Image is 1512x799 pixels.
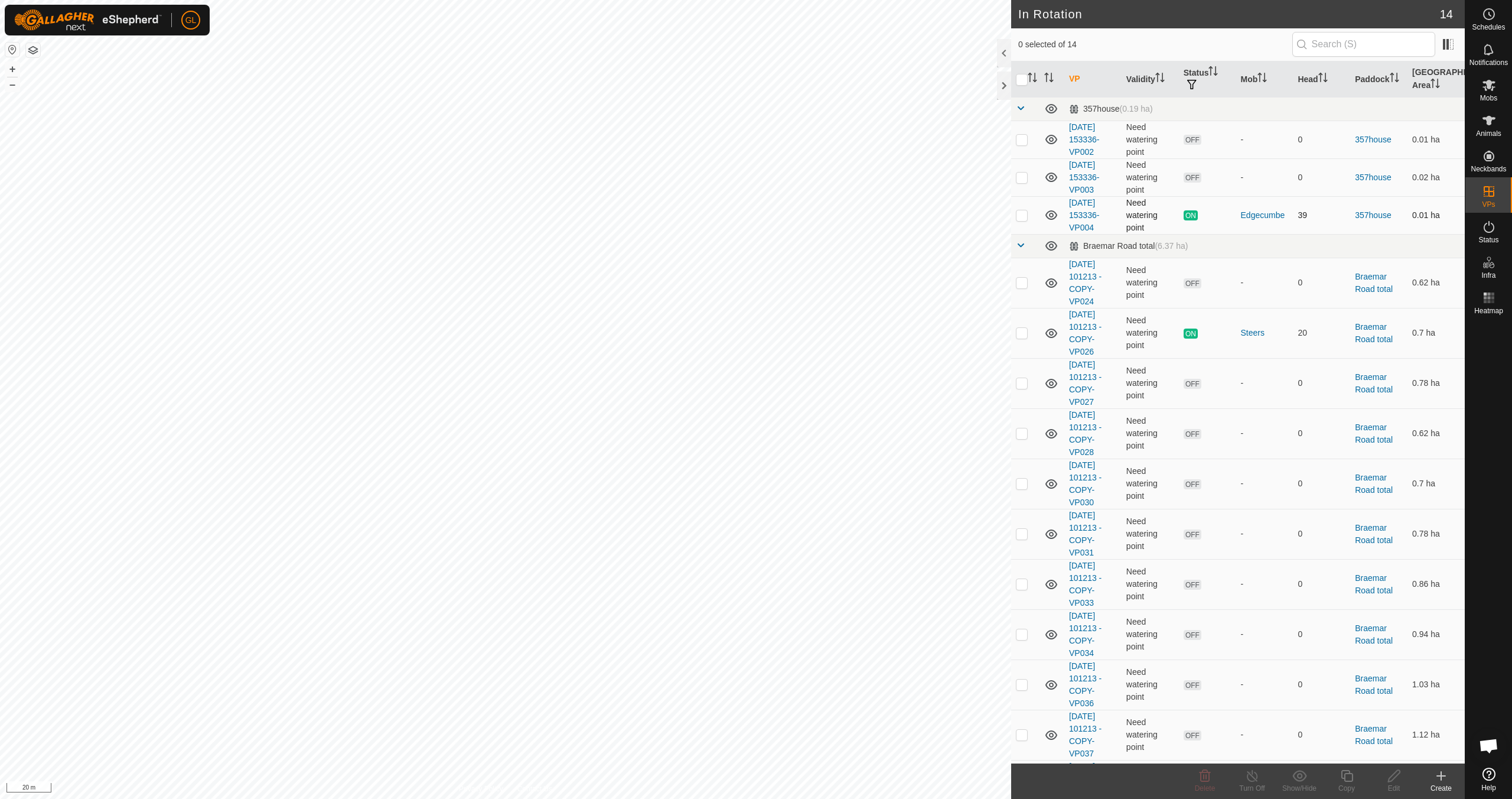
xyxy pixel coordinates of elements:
a: [DATE] 101213 - COPY-VP024 [1069,259,1102,306]
a: 357house [1355,173,1392,182]
a: [DATE] 101213 - COPY-VP034 [1069,611,1102,658]
td: 0.62 ha [1407,258,1465,308]
th: [GEOGRAPHIC_DATA] Area [1407,61,1465,98]
div: - [1241,729,1289,741]
a: Open chat [1471,728,1507,764]
th: Status [1179,61,1236,98]
td: 0 [1293,258,1350,308]
span: ON [1184,329,1198,339]
td: Need watering point [1122,308,1179,358]
td: Need watering point [1122,509,1179,559]
img: Gallagher Logo [14,9,162,31]
div: - [1241,478,1289,490]
td: 0 [1293,509,1350,559]
a: Braemar Road total [1355,674,1393,696]
span: GL [185,14,197,27]
div: - [1241,427,1289,440]
h2: In Rotation [1018,7,1440,21]
th: Validity [1122,61,1179,98]
a: Braemar Road total [1355,623,1393,645]
input: Search (S) [1292,32,1435,57]
span: (6.37 ha) [1155,241,1188,251]
td: 0.01 ha [1407,196,1465,234]
span: Animals [1476,130,1501,137]
td: 0 [1293,710,1350,760]
td: 0 [1293,358,1350,408]
span: OFF [1184,135,1201,145]
button: – [5,77,19,92]
td: Need watering point [1122,258,1179,308]
th: Head [1293,61,1350,98]
a: [DATE] 153336-VP004 [1069,198,1099,232]
a: [DATE] 101213 - COPY-VP030 [1069,460,1102,507]
span: OFF [1184,173,1201,183]
span: (0.19 ha) [1120,104,1153,113]
p-sorticon: Activate to sort [1028,74,1037,84]
a: 357house [1355,210,1392,220]
span: Infra [1481,272,1495,279]
span: Mobs [1480,95,1497,102]
p-sorticon: Activate to sort [1430,80,1440,90]
td: 0.7 ha [1407,459,1465,509]
td: 0 [1293,121,1350,158]
a: [DATE] 101213 - COPY-VP036 [1069,661,1102,708]
span: 0 selected of 14 [1018,38,1292,51]
td: Need watering point [1122,559,1179,609]
td: 0.86 ha [1407,559,1465,609]
a: Contact Us [517,784,552,794]
a: Braemar Road total [1355,423,1393,444]
div: - [1241,277,1289,289]
td: 0.62 ha [1407,408,1465,459]
span: OFF [1184,730,1201,740]
td: 0 [1293,408,1350,459]
td: Need watering point [1122,358,1179,408]
a: Braemar Road total [1355,322,1393,344]
a: 357house [1355,135,1392,144]
span: VPs [1482,201,1495,208]
div: - [1241,171,1289,184]
p-sorticon: Activate to sort [1208,68,1218,77]
a: Privacy Policy [459,784,503,794]
td: 0.78 ha [1407,358,1465,408]
td: Need watering point [1122,158,1179,196]
td: 0 [1293,559,1350,609]
th: VP [1064,61,1122,98]
button: Map Layers [26,43,40,57]
a: Help [1465,763,1512,796]
td: 0 [1293,660,1350,710]
a: Braemar Road total [1355,724,1393,746]
td: 0.02 ha [1407,158,1465,196]
a: Braemar Road total [1355,523,1393,545]
div: - [1241,528,1289,540]
div: - [1241,134,1289,146]
span: 14 [1440,5,1453,23]
td: 0 [1293,609,1350,660]
span: ON [1184,210,1198,220]
p-sorticon: Activate to sort [1390,74,1399,84]
button: Reset Map [5,43,19,57]
td: 39 [1293,196,1350,234]
td: Need watering point [1122,609,1179,660]
a: Braemar Road total [1355,372,1393,394]
p-sorticon: Activate to sort [1044,74,1054,84]
div: Steers [1241,327,1289,339]
div: Create [1417,783,1465,794]
p-sorticon: Activate to sort [1155,74,1165,84]
div: - [1241,578,1289,590]
td: 0 [1293,459,1350,509]
div: 357house [1069,104,1153,114]
div: - [1241,678,1289,691]
a: [DATE] 101213 - COPY-VP027 [1069,360,1102,407]
a: [DATE] 101213 - COPY-VP033 [1069,561,1102,608]
span: OFF [1184,580,1201,590]
a: Braemar Road total [1355,272,1393,294]
span: OFF [1184,379,1201,389]
div: Turn Off [1228,783,1276,794]
td: Need watering point [1122,408,1179,459]
div: Braemar Road total [1069,241,1188,251]
td: 0.94 ha [1407,609,1465,660]
td: 1.12 ha [1407,710,1465,760]
div: - [1241,377,1289,389]
td: Need watering point [1122,459,1179,509]
a: Braemar Road total [1355,573,1393,595]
